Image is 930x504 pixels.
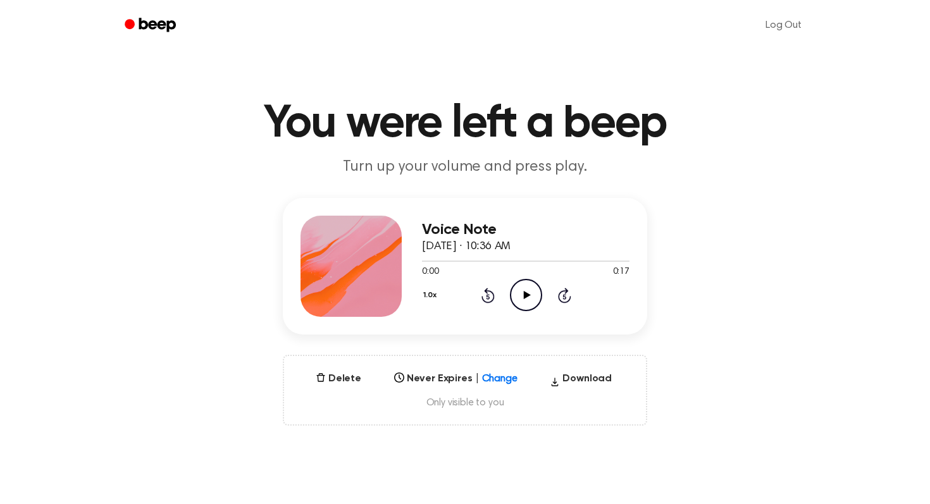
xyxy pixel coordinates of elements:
[422,221,629,238] h3: Voice Note
[422,266,438,279] span: 0:00
[753,10,814,40] a: Log Out
[222,157,708,178] p: Turn up your volume and press play.
[141,101,789,147] h1: You were left a beep
[299,396,631,409] span: Only visible to you
[422,241,511,252] span: [DATE] · 10:36 AM
[422,285,441,306] button: 1.0x
[116,13,187,38] a: Beep
[311,371,366,386] button: Delete
[545,371,617,391] button: Download
[613,266,629,279] span: 0:17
